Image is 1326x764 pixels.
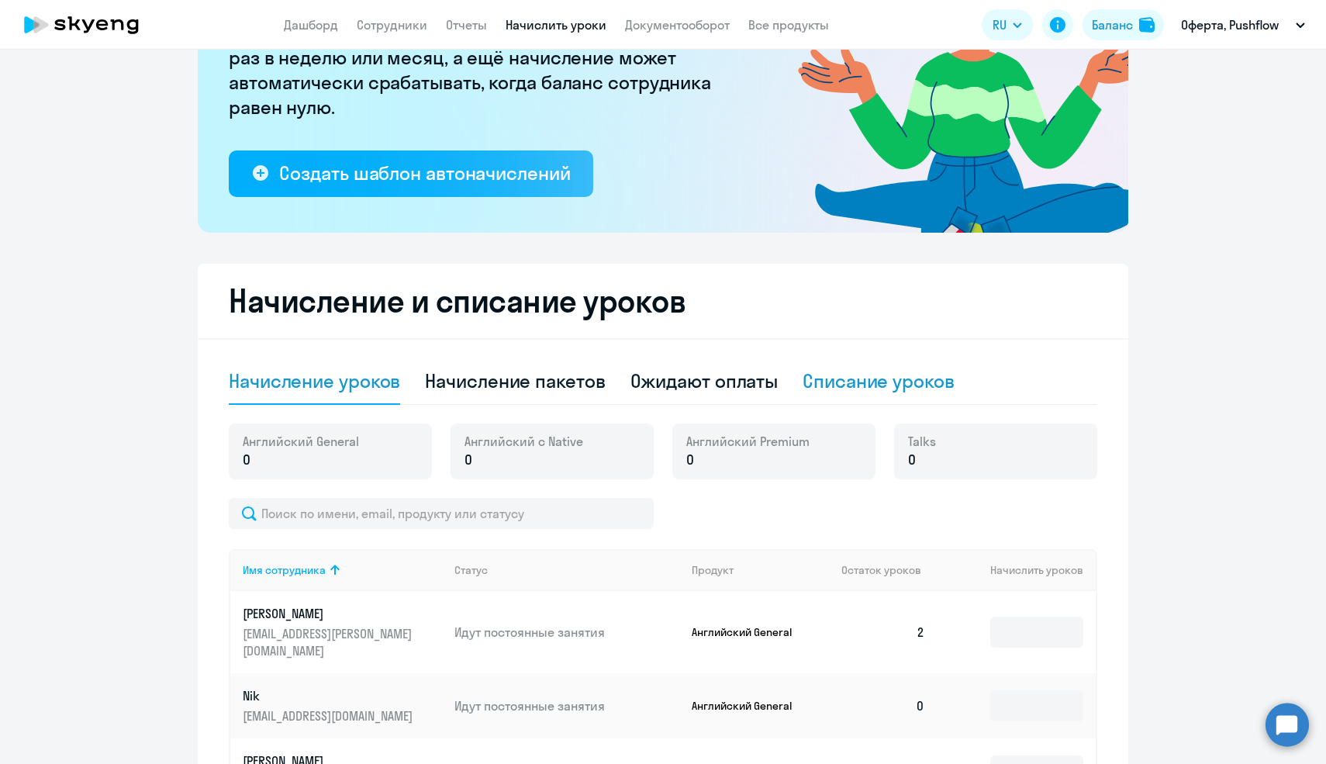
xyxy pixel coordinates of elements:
p: Оферта, Pushflow [1181,16,1279,34]
p: Nik [243,687,416,704]
div: Создать шаблон автоначислений [279,161,570,185]
span: Остаток уроков [841,563,921,577]
td: 0 [829,673,938,738]
a: Начислить уроки [506,17,606,33]
h2: Начисление и списание уроков [229,282,1097,320]
img: balance [1139,17,1155,33]
div: Статус [454,563,488,577]
div: Имя сотрудника [243,563,326,577]
span: Talks [908,433,936,450]
a: Nik[EMAIL_ADDRESS][DOMAIN_NAME] [243,687,442,724]
a: Документооборот [625,17,730,33]
span: Английский Premium [686,433,810,450]
div: Списание уроков [803,368,955,393]
a: Сотрудники [357,17,427,33]
button: Оферта, Pushflow [1173,6,1313,43]
p: Английский General [692,699,808,713]
th: Начислить уроков [938,549,1096,591]
span: RU [993,16,1007,34]
input: Поиск по имени, email, продукту или статусу [229,498,654,529]
span: Английский с Native [464,433,583,450]
p: [EMAIL_ADDRESS][DOMAIN_NAME] [243,707,416,724]
div: Начисление уроков [229,368,400,393]
a: Дашборд [284,17,338,33]
div: Ожидают оплаты [630,368,779,393]
button: Балансbalance [1083,9,1164,40]
div: Начисление пакетов [425,368,605,393]
p: Идут постоянные занятия [454,697,679,714]
span: 0 [686,450,694,470]
p: Идут постоянные занятия [454,624,679,641]
p: Английский General [692,625,808,639]
div: Баланс [1092,16,1133,34]
td: 2 [829,591,938,673]
span: 0 [243,450,250,470]
p: [PERSON_NAME] [243,605,416,622]
button: RU [982,9,1033,40]
span: 0 [464,450,472,470]
div: Продукт [692,563,830,577]
div: Продукт [692,563,734,577]
div: Остаток уроков [841,563,938,577]
div: Имя сотрудника [243,563,442,577]
p: [EMAIL_ADDRESS][PERSON_NAME][DOMAIN_NAME] [243,625,416,659]
a: Все продукты [748,17,829,33]
div: Статус [454,563,679,577]
a: [PERSON_NAME][EMAIL_ADDRESS][PERSON_NAME][DOMAIN_NAME] [243,605,442,659]
a: Отчеты [446,17,487,33]
span: 0 [908,450,916,470]
button: Создать шаблон автоначислений [229,150,593,197]
span: Английский General [243,433,359,450]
